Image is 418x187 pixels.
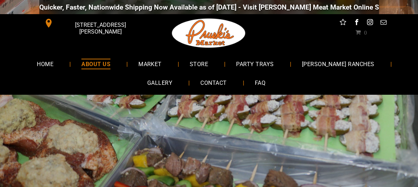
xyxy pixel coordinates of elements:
[190,74,237,92] a: CONTACT
[26,54,64,73] a: HOME
[291,54,385,73] a: [PERSON_NAME] RANCHES
[71,54,121,73] a: ABOUT US
[225,54,284,73] a: PARTY TRAYS
[379,18,388,29] a: email
[364,29,367,35] span: 0
[128,54,172,73] a: MARKET
[39,18,148,29] a: [STREET_ADDRESS][PERSON_NAME]
[352,18,361,29] a: facebook
[179,54,219,73] a: STORE
[171,14,247,52] img: Pruski-s+Market+HQ+Logo2-1920w.png
[137,74,183,92] a: GALLERY
[338,18,348,29] a: Social network
[365,18,374,29] a: instagram
[244,74,276,92] a: FAQ
[55,18,146,39] span: [STREET_ADDRESS][PERSON_NAME]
